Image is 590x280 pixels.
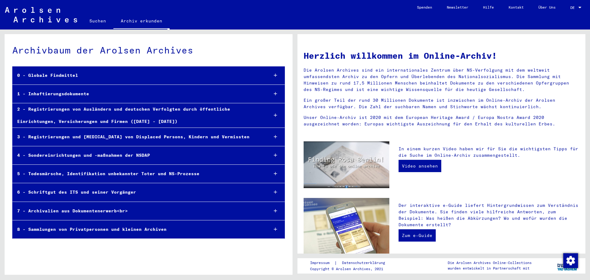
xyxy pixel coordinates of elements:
p: Ein großer Teil der rund 30 Millionen Dokumente ist inzwischen im Online-Archiv der Arolsen Archi... [304,97,579,110]
img: eguide.jpg [304,198,389,255]
a: Zum e-Guide [399,229,436,242]
div: Archivbaum der Arolsen Archives [12,43,285,57]
div: | [310,260,392,266]
a: Datenschutzerklärung [337,260,392,266]
p: Der interaktive e-Guide liefert Hintergrundwissen zum Verständnis der Dokumente. Sie finden viele... [399,202,579,228]
div: 7 - Archivalien aus Dokumentenerwerb<br> [13,205,263,217]
div: 6 - Schriftgut des ITS und seiner Vorgänger [13,186,263,198]
div: Zustimmung ändern [563,253,578,268]
p: Copyright © Arolsen Archives, 2021 [310,266,392,272]
p: In einem kurzen Video haben wir für Sie die wichtigsten Tipps für die Suche im Online-Archiv zusa... [399,146,579,159]
div: 5 - Todesmärsche, Identifikation unbekannter Toter und NS-Prozesse [13,168,263,180]
p: wurden entwickelt in Partnerschaft mit [448,266,532,271]
a: Video ansehen [399,160,441,172]
h1: Herzlich willkommen im Online-Archiv! [304,49,579,62]
div: 8 - Sammlungen von Privatpersonen und kleinen Archiven [13,223,263,235]
a: Suchen [82,14,113,28]
a: Archiv erkunden [113,14,170,30]
a: Impressum [310,260,334,266]
img: Arolsen_neg.svg [5,7,77,22]
div: 0 - Globale Findmittel [13,69,263,81]
img: video.jpg [304,141,389,188]
div: 3 - Registrierungen und [MEDICAL_DATA] von Displaced Persons, Kindern und Vermissten [13,131,263,143]
div: 2 - Registrierungen von Ausländern und deutschen Verfolgten durch öffentliche Einrichtungen, Vers... [13,103,263,127]
img: Zustimmung ändern [563,253,578,268]
p: Unser Online-Archiv ist 2020 mit dem European Heritage Award / Europa Nostra Award 2020 ausgezeic... [304,114,579,127]
img: yv_logo.png [556,258,579,273]
span: DE [570,6,577,10]
div: 1 - Inhaftierungsdokumente [13,88,263,100]
div: 4 - Sondereinrichtungen und -maßnahmen der NSDAP [13,149,263,161]
p: Die Arolsen Archives sind ein internationales Zentrum über NS-Verfolgung mit dem weltweit umfasse... [304,67,579,93]
p: Die Arolsen Archives Online-Collections [448,260,532,266]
